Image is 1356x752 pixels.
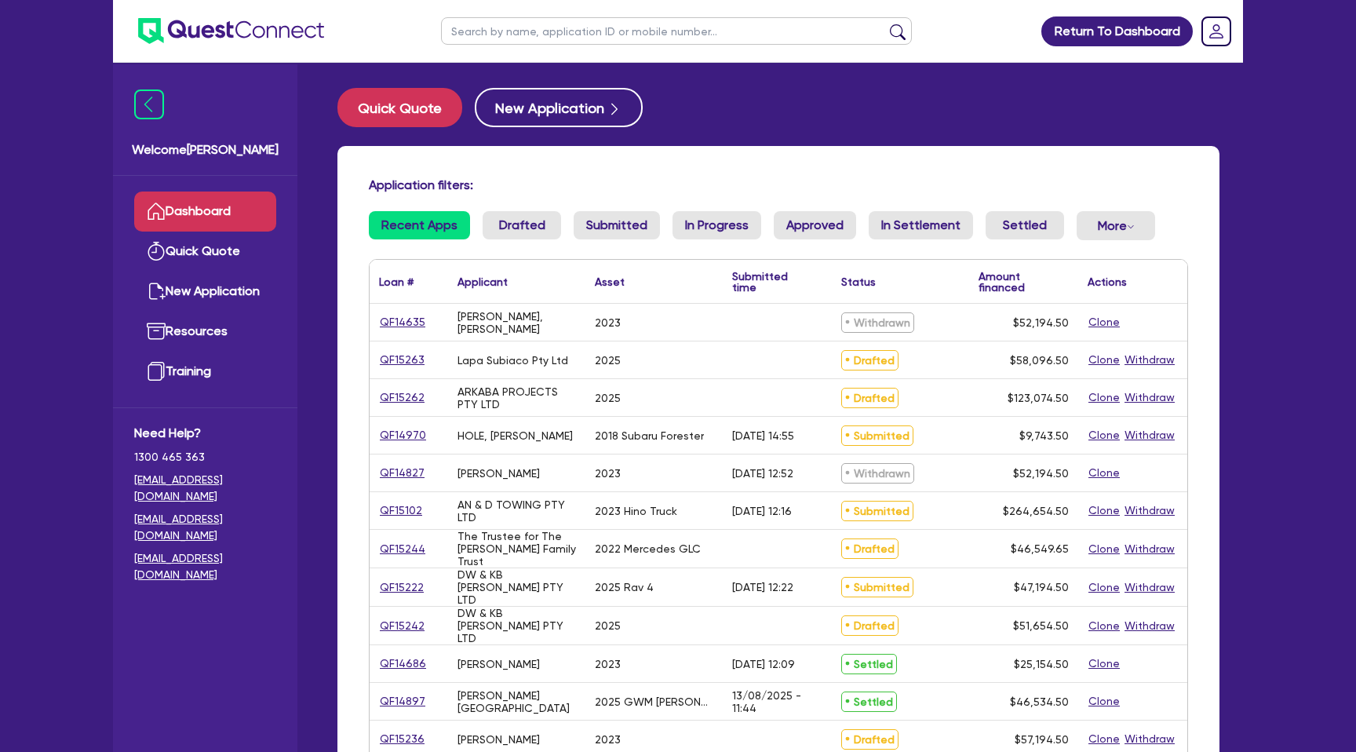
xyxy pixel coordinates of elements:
div: 2023 [595,316,621,329]
div: 2023 [595,733,621,746]
div: 2023 Hino Truck [595,505,677,517]
a: Recent Apps [369,211,470,239]
button: Clone [1088,579,1121,597]
button: Clone [1088,655,1121,673]
a: QF15102 [379,502,423,520]
div: Amount financed [979,271,1069,293]
a: Quick Quote [337,88,475,127]
a: New Application [134,272,276,312]
div: Lapa Subiaco Pty Ltd [457,354,568,367]
div: Asset [595,276,625,287]
h4: Application filters: [369,177,1188,192]
div: AN & D TOWING PTY LTD [457,498,576,524]
button: Withdraw [1124,351,1176,369]
a: QF14635 [379,313,426,331]
span: $57,194.50 [1015,733,1069,746]
div: 2023 [595,658,621,670]
a: Training [134,352,276,392]
div: 2022 Mercedes GLC [595,542,701,555]
a: QF15263 [379,351,425,369]
a: Resources [134,312,276,352]
button: Withdraw [1124,502,1176,520]
button: Withdraw [1124,617,1176,635]
div: DW & KB [PERSON_NAME] PTY LTD [457,607,576,644]
span: $58,096.50 [1010,354,1069,367]
button: New Application [475,88,643,127]
div: [DATE] 12:09 [732,658,795,670]
span: Drafted [841,615,899,636]
div: [PERSON_NAME] [457,733,540,746]
a: QF14897 [379,692,426,710]
button: Quick Quote [337,88,462,127]
a: QF14970 [379,426,427,444]
a: In Progress [673,211,761,239]
div: 2018 Subaru Forester [595,429,704,442]
div: 2025 [595,392,621,404]
button: Clone [1088,313,1121,331]
img: icon-menu-close [134,89,164,119]
div: [DATE] 12:52 [732,467,793,480]
span: Withdrawn [841,463,914,484]
button: Clone [1088,692,1121,710]
button: Clone [1088,351,1121,369]
div: DW & KB [PERSON_NAME] PTY LTD [457,568,576,606]
input: Search by name, application ID or mobile number... [441,17,912,45]
a: Dashboard [134,192,276,232]
span: Drafted [841,538,899,559]
div: [DATE] 12:16 [732,505,792,517]
div: 2025 GWM [PERSON_NAME] [595,695,713,708]
img: quick-quote [147,242,166,261]
button: Withdraw [1124,730,1176,748]
span: $9,743.50 [1019,429,1069,442]
a: QF15222 [379,579,425,597]
span: $264,654.50 [1003,505,1069,517]
div: ARKABA PROJECTS PTY LTD [457,385,576,411]
button: Dropdown toggle [1077,211,1155,240]
div: 2023 [595,467,621,480]
span: $52,194.50 [1013,316,1069,329]
button: Clone [1088,464,1121,482]
span: Submitted [841,425,913,446]
span: $51,654.50 [1013,619,1069,632]
div: 2025 Rav 4 [595,581,654,593]
a: QF15236 [379,730,425,748]
a: Settled [986,211,1064,239]
a: [EMAIL_ADDRESS][DOMAIN_NAME] [134,550,276,583]
a: Return To Dashboard [1041,16,1193,46]
div: Submitted time [732,271,808,293]
a: QF14686 [379,655,427,673]
div: Loan # [379,276,414,287]
span: $52,194.50 [1013,467,1069,480]
div: Actions [1088,276,1127,287]
a: Dropdown toggle [1196,11,1237,52]
a: Quick Quote [134,232,276,272]
span: Submitted [841,501,913,521]
button: Clone [1088,389,1121,407]
a: In Settlement [869,211,973,239]
div: Applicant [457,276,508,287]
button: Withdraw [1124,540,1176,558]
img: new-application [147,282,166,301]
button: Clone [1088,730,1121,748]
a: Drafted [483,211,561,239]
span: Drafted [841,729,899,750]
a: QF15262 [379,389,425,407]
div: [DATE] 12:22 [732,581,793,593]
div: The Trustee for The [PERSON_NAME] Family Trust [457,530,576,568]
button: Withdraw [1124,389,1176,407]
a: QF14827 [379,464,425,482]
img: training [147,362,166,381]
span: $25,154.50 [1014,658,1069,670]
a: Submitted [574,211,660,239]
button: Clone [1088,426,1121,444]
img: resources [147,322,166,341]
div: Status [841,276,876,287]
div: [PERSON_NAME][GEOGRAPHIC_DATA] [457,689,576,714]
span: Settled [841,654,897,674]
div: [PERSON_NAME] [457,467,540,480]
button: Clone [1088,502,1121,520]
span: $46,549.65 [1011,542,1069,555]
a: [EMAIL_ADDRESS][DOMAIN_NAME] [134,511,276,544]
button: Clone [1088,540,1121,558]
